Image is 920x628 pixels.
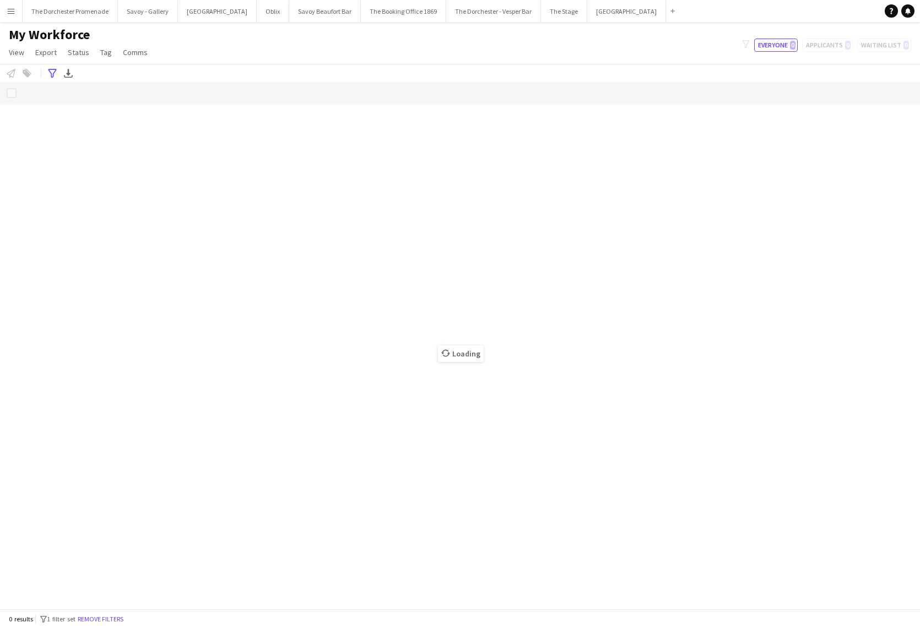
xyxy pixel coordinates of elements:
[75,613,126,625] button: Remove filters
[68,47,89,57] span: Status
[118,45,152,59] a: Comms
[361,1,446,22] button: The Booking Office 1869
[47,615,75,623] span: 1 filter set
[790,41,795,50] span: 0
[118,1,178,22] button: Savoy - Gallery
[4,45,29,59] a: View
[96,45,116,59] a: Tag
[446,1,541,22] button: The Dorchester - Vesper Bar
[100,47,112,57] span: Tag
[63,45,94,59] a: Status
[178,1,257,22] button: [GEOGRAPHIC_DATA]
[123,47,148,57] span: Comms
[257,1,289,22] button: Oblix
[9,47,24,57] span: View
[62,67,75,80] app-action-btn: Export XLSX
[754,39,798,52] button: Everyone0
[23,1,118,22] button: The Dorchester Promenade
[31,45,61,59] a: Export
[438,345,484,362] span: Loading
[9,26,90,43] span: My Workforce
[46,67,59,80] app-action-btn: Advanced filters
[35,47,57,57] span: Export
[541,1,587,22] button: The Stage
[587,1,666,22] button: [GEOGRAPHIC_DATA]
[289,1,361,22] button: Savoy Beaufort Bar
